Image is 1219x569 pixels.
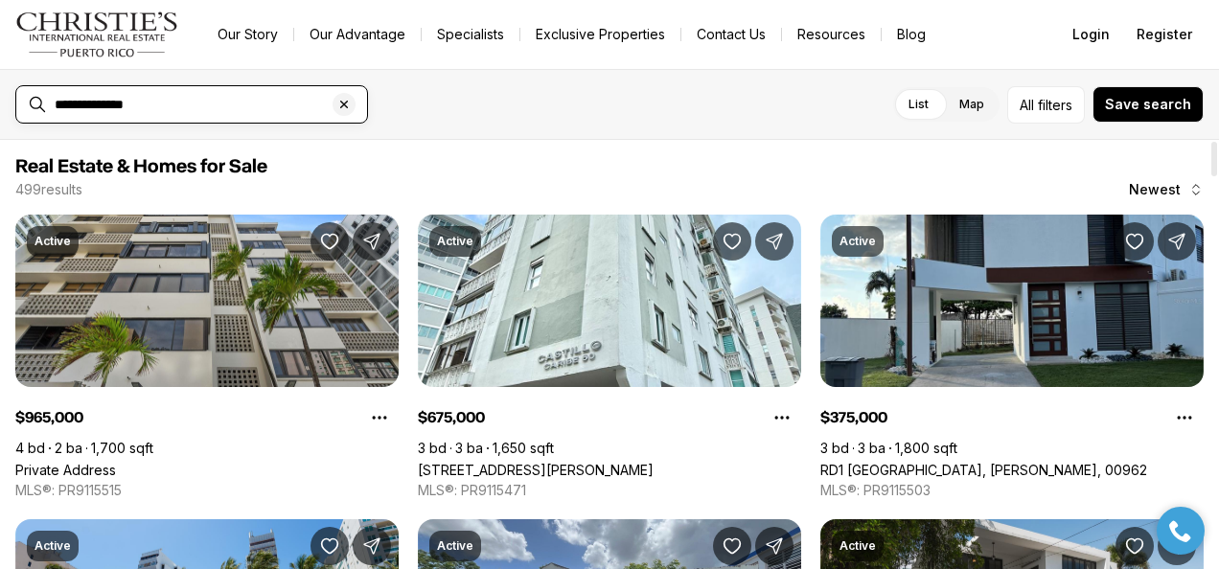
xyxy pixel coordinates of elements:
span: All [1020,95,1034,115]
a: Our Story [202,21,293,48]
button: Property options [763,398,801,437]
a: 60 CARIBE #7A, SAN JUAN PR, 00907 [418,462,654,478]
p: Active [839,234,876,249]
label: List [893,87,944,122]
button: Save Property: 60 CARIBE #7A [713,222,751,261]
button: Save Property: 2008 CACIQUE [1115,527,1154,565]
a: Resources [782,21,881,48]
span: Newest [1129,182,1181,197]
p: Active [437,234,473,249]
span: Save search [1105,97,1191,112]
img: logo [15,11,179,57]
button: Share Property [353,222,391,261]
p: Active [839,538,876,554]
a: RD1 URB MARINA BAHIA, CATANO PR, 00962 [820,462,1147,478]
button: Share Property [1158,222,1196,261]
a: Private Address [15,462,116,478]
p: Active [34,234,71,249]
button: Newest [1117,171,1215,209]
button: Property options [1165,398,1204,437]
span: Register [1137,27,1192,42]
p: 499 results [15,182,82,197]
button: Save Property: [310,222,349,261]
button: Allfilters [1007,86,1085,124]
button: Property options [360,398,399,437]
p: Active [34,538,71,554]
button: Share Property [755,527,793,565]
a: Blog [882,21,941,48]
button: Contact Us [681,21,781,48]
button: Share Property [353,527,391,565]
a: Our Advantage [294,21,421,48]
button: Save Property: Q-19 Calle 16 URB. VERSALLES [713,527,751,565]
span: Real Estate & Homes for Sale [15,157,267,176]
label: Map [944,87,1000,122]
button: Clear search input [333,86,367,123]
a: Specialists [422,21,519,48]
button: Login [1061,15,1121,54]
span: Login [1072,27,1110,42]
button: Register [1125,15,1204,54]
a: Exclusive Properties [520,21,680,48]
button: Save Property: RD1 URB MARINA BAHIA [1115,222,1154,261]
button: Save search [1092,86,1204,123]
p: Active [437,538,473,554]
button: Share Property [755,222,793,261]
button: Save Property: E6 MAR DE ISLA VERDE #6 [310,527,349,565]
span: filters [1038,95,1072,115]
